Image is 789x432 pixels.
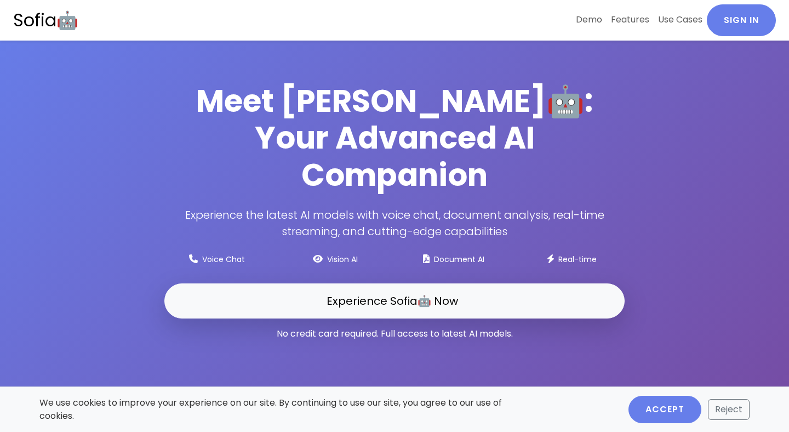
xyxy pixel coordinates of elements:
[707,4,776,36] a: Sign In
[327,254,358,265] small: Vision AI
[164,83,625,194] h1: Meet [PERSON_NAME]🤖: Your Advanced AI Companion
[607,4,654,35] a: Features
[571,4,607,35] a: Demo
[434,254,484,265] small: Document AI
[654,4,707,35] a: Use Cases
[708,399,750,420] button: Reject
[202,254,245,265] small: Voice Chat
[628,396,701,423] button: Accept
[13,4,78,36] a: Sofia🤖
[39,396,508,423] p: We use cookies to improve your experience on our site. By continuing to use our site, you agree t...
[558,254,597,265] small: Real-time
[327,293,458,309] span: Experience Sofia🤖 Now
[164,283,625,319] a: Experience Sofia🤖 Now
[164,207,625,240] p: Experience the latest AI models with voice chat, document analysis, real-time streaming, and cutt...
[164,327,625,340] p: No credit card required. Full access to latest AI models.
